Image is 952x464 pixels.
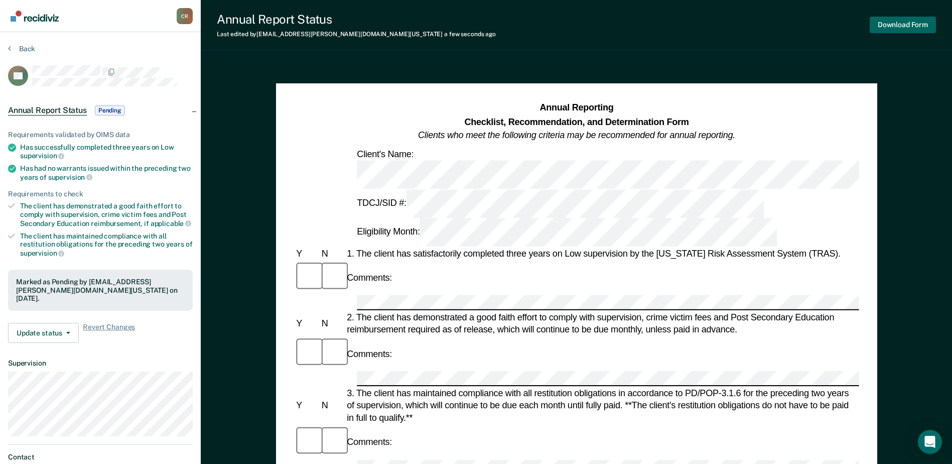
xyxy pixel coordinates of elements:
div: The client has maintained compliance with all restitution obligations for the preceding two years of [20,232,193,258]
div: C R [177,8,193,24]
button: Back [8,44,35,53]
strong: Annual Reporting [539,103,613,113]
div: Comments: [345,347,394,360]
div: Eligibility Month: [355,218,779,247]
div: Requirements validated by OIMS data [8,131,193,139]
span: Annual Report Status [8,105,87,115]
span: Revert Changes [83,323,135,343]
em: Clients who meet the following criteria may be recommended for annual reporting. [418,130,735,140]
button: Download Form [870,17,936,33]
div: N [319,400,344,412]
div: Has successfully completed three years on Low [20,143,193,160]
button: Profile dropdown button [177,8,193,24]
div: Annual Report Status [217,12,496,27]
div: Open Intercom Messenger [918,430,942,454]
div: Last edited by [EMAIL_ADDRESS][PERSON_NAME][DOMAIN_NAME][US_STATE] [217,31,496,38]
div: Y [294,318,319,330]
div: Has had no warrants issued within the preceding two years of [20,164,193,181]
span: supervision [20,152,64,160]
div: Requirements to check [8,190,193,198]
div: Marked as Pending by [EMAIL_ADDRESS][PERSON_NAME][DOMAIN_NAME][US_STATE] on [DATE]. [16,278,185,303]
span: supervision [48,173,92,181]
div: Comments: [345,272,394,284]
span: supervision [20,249,64,257]
div: The client has demonstrated a good faith effort to comply with supervision, crime victim fees and... [20,202,193,227]
strong: Checklist, Recommendation, and Determination Form [464,117,689,127]
div: Y [294,400,319,412]
div: TDCJ/SID #: [355,189,765,218]
div: 1. The client has satisfactorily completed three years on Low supervision by the [US_STATE] Risk ... [345,248,859,260]
dt: Supervision [8,359,193,368]
div: N [319,248,344,260]
div: Y [294,248,319,260]
dt: Contact [8,453,193,461]
div: 3. The client has maintained compliance with all restitution obligations in accordance to PD/POP-... [345,388,859,424]
span: a few seconds ago [444,31,496,38]
span: applicable [151,219,191,227]
span: Pending [95,105,125,115]
button: Update status [8,323,79,343]
div: Comments: [345,436,394,448]
div: 2. The client has demonstrated a good faith effort to comply with supervision, crime victim fees ... [345,311,859,335]
div: N [319,318,344,330]
img: Recidiviz [11,11,59,22]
